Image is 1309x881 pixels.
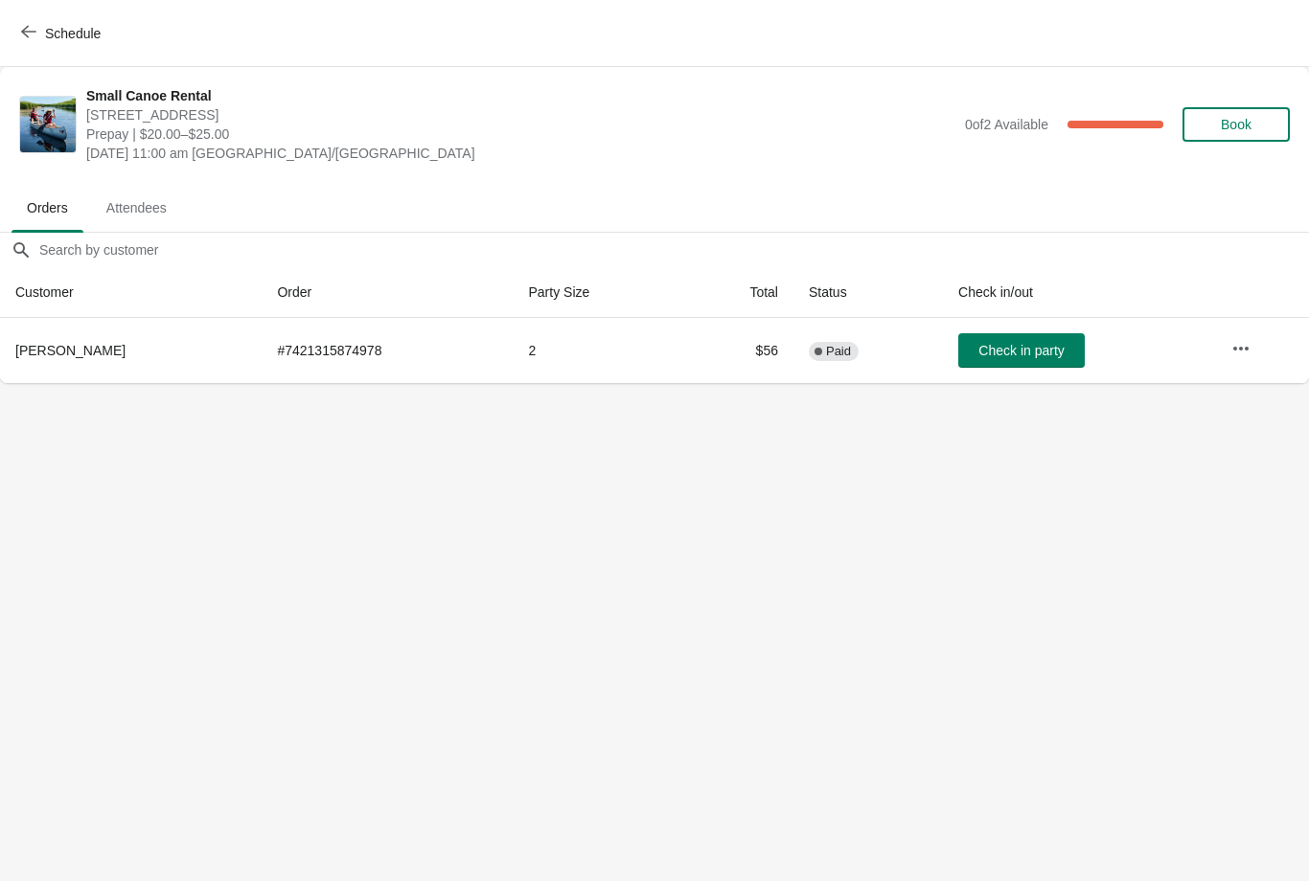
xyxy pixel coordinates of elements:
th: Check in/out [943,267,1216,318]
td: # 7421315874978 [262,318,513,383]
span: [PERSON_NAME] [15,343,126,358]
th: Status [793,267,943,318]
th: Order [262,267,513,318]
th: Party Size [514,267,684,318]
td: 2 [514,318,684,383]
span: [STREET_ADDRESS] [86,105,955,124]
td: $56 [684,318,793,383]
span: Attendees [91,191,182,225]
span: Schedule [45,26,101,41]
span: Book [1221,117,1252,132]
span: [DATE] 11:00 am [GEOGRAPHIC_DATA]/[GEOGRAPHIC_DATA] [86,144,955,163]
span: Small Canoe Rental [86,86,955,105]
button: Check in party [958,333,1085,368]
span: 0 of 2 Available [965,117,1048,132]
img: Small Canoe Rental [20,97,76,152]
span: Check in party [978,343,1064,358]
span: Prepay | $20.00–$25.00 [86,124,955,144]
input: Search by customer [38,233,1309,267]
th: Total [684,267,793,318]
span: Paid [826,344,851,359]
button: Book [1183,107,1290,142]
span: Orders [11,191,83,225]
button: Schedule [10,16,116,51]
